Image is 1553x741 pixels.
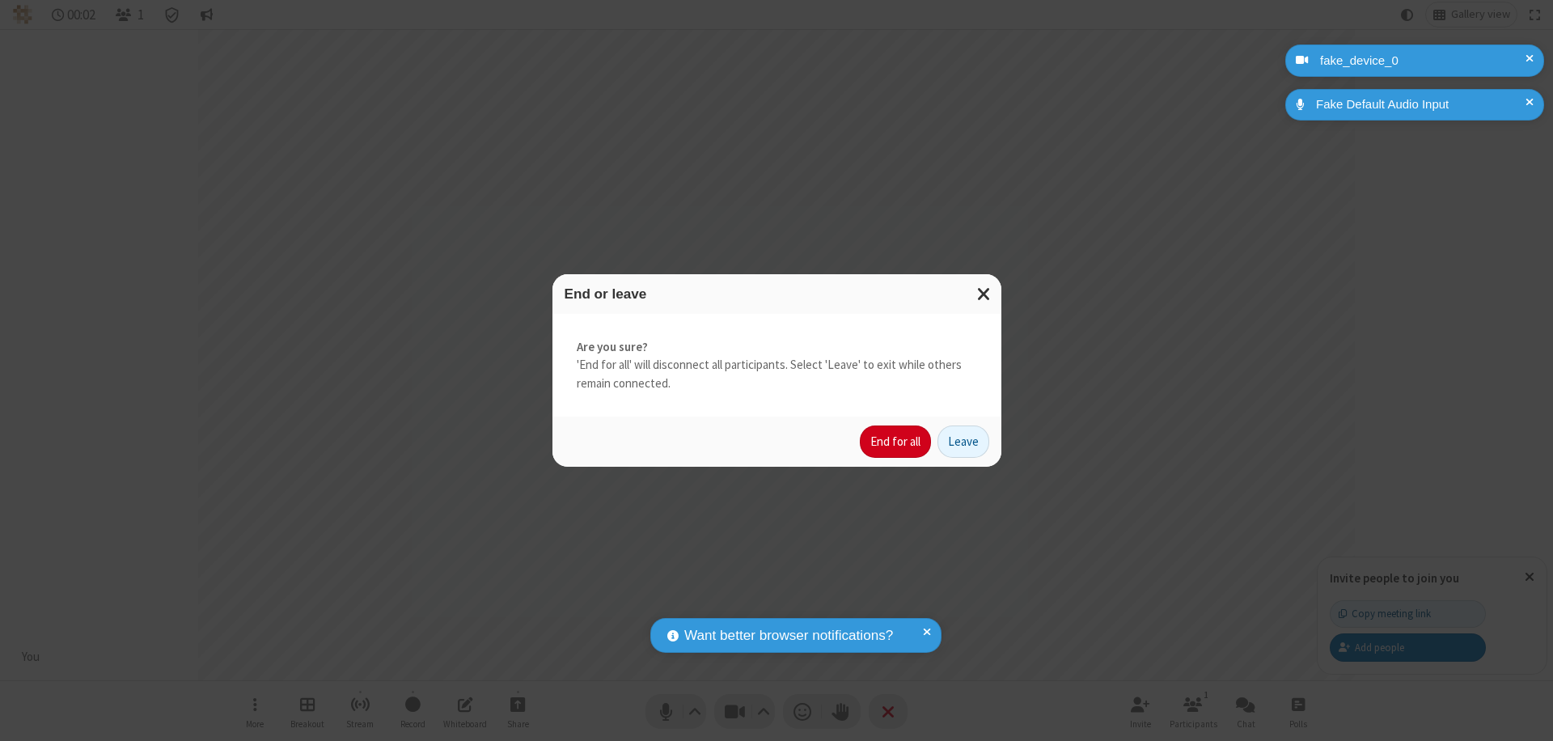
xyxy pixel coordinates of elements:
[860,426,931,458] button: End for all
[552,314,1001,417] div: 'End for all' will disconnect all participants. Select 'Leave' to exit while others remain connec...
[967,274,1001,314] button: Close modal
[937,426,989,458] button: Leave
[1314,52,1532,70] div: fake_device_0
[565,286,989,302] h3: End or leave
[577,338,977,357] strong: Are you sure?
[1310,95,1532,114] div: Fake Default Audio Input
[684,625,893,646] span: Want better browser notifications?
